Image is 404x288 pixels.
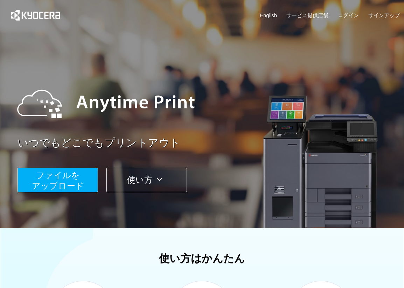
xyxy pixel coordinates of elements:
[106,168,187,192] button: 使い方
[368,12,400,19] a: サインアップ
[18,135,404,150] a: いつでもどこでもプリントアウト
[260,12,277,19] a: English
[338,12,359,19] a: ログイン
[18,168,98,192] button: ファイルを​​アップロード
[32,170,84,190] span: ファイルを ​​アップロード
[286,12,328,19] a: サービス提供店舗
